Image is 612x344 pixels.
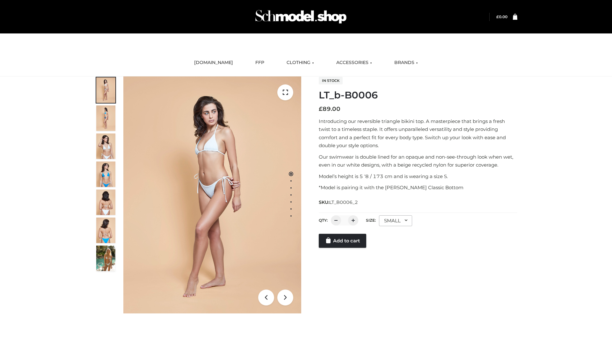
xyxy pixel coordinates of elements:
[319,218,328,223] label: QTY:
[366,218,376,223] label: Size:
[253,4,349,29] img: Schmodel Admin 964
[96,190,115,215] img: ArielClassicBikiniTop_CloudNine_AzureSky_OW114ECO_7-scaled.jpg
[123,76,301,313] img: LT_b-B0006
[319,172,517,181] p: Model’s height is 5 ‘8 / 173 cm and is wearing a size S.
[379,215,412,226] div: SMALL
[96,218,115,243] img: ArielClassicBikiniTop_CloudNine_AzureSky_OW114ECO_8-scaled.jpg
[496,14,507,19] a: £0.00
[319,234,366,248] a: Add to cart
[319,153,517,169] p: Our swimwear is double lined for an opaque and non-see-through look when wet, even in our white d...
[496,14,499,19] span: £
[319,198,359,206] span: SKU:
[331,56,377,70] a: ACCESSORIES
[96,77,115,103] img: ArielClassicBikiniTop_CloudNine_AzureSky_OW114ECO_1-scaled.jpg
[390,56,423,70] a: BRANDS
[96,246,115,271] img: Arieltop_CloudNine_AzureSky2.jpg
[282,56,319,70] a: CLOTHING
[496,14,507,19] bdi: 0.00
[319,117,517,150] p: Introducing our reversible triangle bikini top. A masterpiece that brings a fresh twist to a time...
[189,56,238,70] a: [DOMAIN_NAME]
[319,105,323,112] span: £
[251,56,269,70] a: FFP
[319,105,340,112] bdi: 89.00
[319,77,343,84] span: In stock
[96,133,115,159] img: ArielClassicBikiniTop_CloudNine_AzureSky_OW114ECO_3-scaled.jpg
[319,90,517,101] h1: LT_b-B0006
[329,199,358,205] span: LT_B0006_2
[96,161,115,187] img: ArielClassicBikiniTop_CloudNine_AzureSky_OW114ECO_4-scaled.jpg
[96,105,115,131] img: ArielClassicBikiniTop_CloudNine_AzureSky_OW114ECO_2-scaled.jpg
[319,183,517,192] p: *Model is pairing it with the [PERSON_NAME] Classic Bottom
